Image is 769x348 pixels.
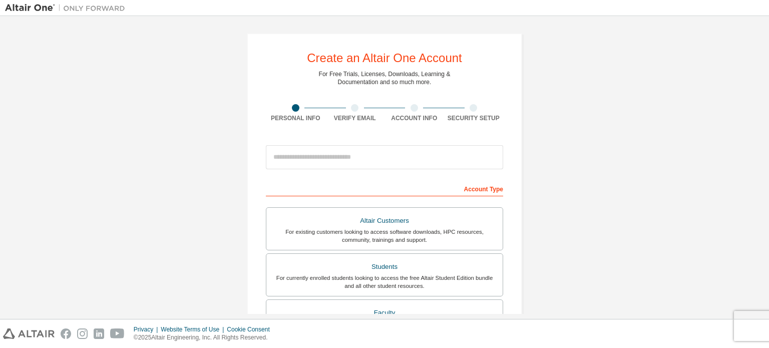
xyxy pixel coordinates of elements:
div: Privacy [134,325,161,333]
div: Students [272,260,497,274]
img: altair_logo.svg [3,328,55,339]
img: linkedin.svg [94,328,104,339]
div: For existing customers looking to access software downloads, HPC resources, community, trainings ... [272,228,497,244]
div: Create an Altair One Account [307,52,462,64]
img: instagram.svg [77,328,88,339]
div: For currently enrolled students looking to access the free Altair Student Edition bundle and all ... [272,274,497,290]
div: Personal Info [266,114,325,122]
div: Account Info [384,114,444,122]
img: Altair One [5,3,130,13]
img: youtube.svg [110,328,125,339]
div: For Free Trials, Licenses, Downloads, Learning & Documentation and so much more. [319,70,451,86]
div: Website Terms of Use [161,325,227,333]
div: Account Type [266,180,503,196]
div: Verify Email [325,114,385,122]
div: Altair Customers [272,214,497,228]
div: Security Setup [444,114,504,122]
p: © 2025 Altair Engineering, Inc. All Rights Reserved. [134,333,276,342]
div: Cookie Consent [227,325,275,333]
div: Faculty [272,306,497,320]
img: facebook.svg [61,328,71,339]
